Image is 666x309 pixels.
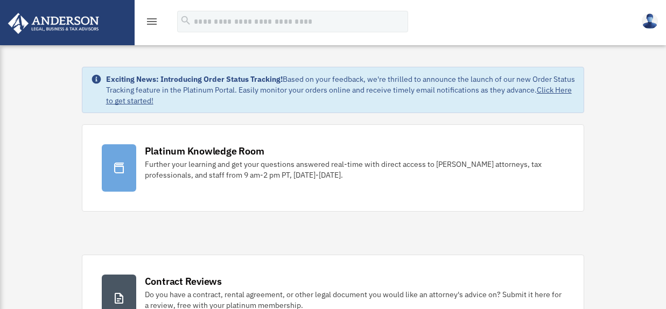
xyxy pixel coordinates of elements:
[145,19,158,28] a: menu
[642,13,658,29] img: User Pic
[82,124,585,212] a: Platinum Knowledge Room Further your learning and get your questions answered real-time with dire...
[106,85,572,106] a: Click Here to get started!
[145,144,264,158] div: Platinum Knowledge Room
[106,74,283,84] strong: Exciting News: Introducing Order Status Tracking!
[180,15,192,26] i: search
[145,159,565,180] div: Further your learning and get your questions answered real-time with direct access to [PERSON_NAM...
[145,15,158,28] i: menu
[5,13,102,34] img: Anderson Advisors Platinum Portal
[106,74,576,106] div: Based on your feedback, we're thrilled to announce the launch of our new Order Status Tracking fe...
[145,275,222,288] div: Contract Reviews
